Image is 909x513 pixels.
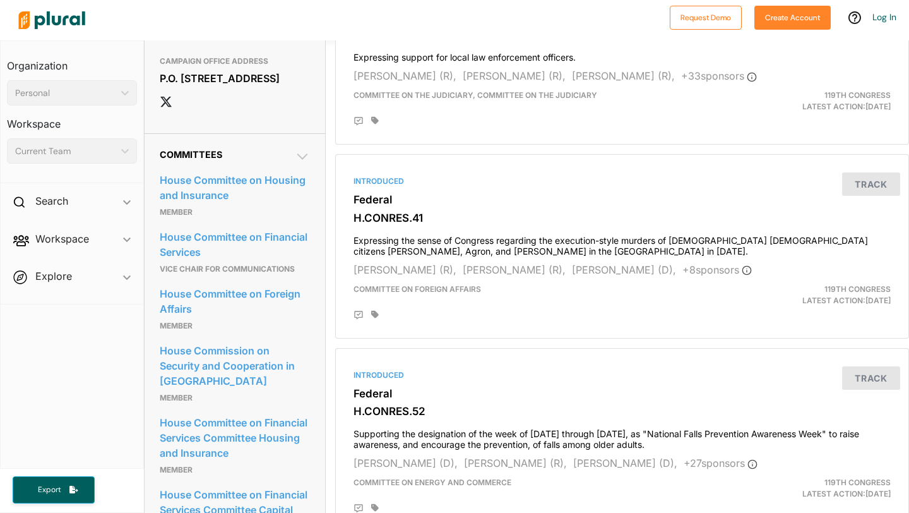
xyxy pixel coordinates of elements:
span: 119th Congress [824,478,891,487]
h3: Federal [353,193,891,206]
span: [PERSON_NAME] (R), [572,69,675,82]
span: + 33 sponsor s [681,69,757,82]
h4: Supporting the designation of the week of [DATE] through [DATE], as "National Falls Prevention Aw... [353,423,891,450]
span: Committee on Energy and Commerce [353,478,511,487]
h3: Organization [7,47,137,75]
span: + 27 sponsor s [684,457,757,469]
a: House Committee on Financial Services [160,227,310,262]
span: 119th Congress [824,284,891,294]
div: P.O. [STREET_ADDRESS] [160,69,310,88]
div: Add Position Statement [353,116,364,126]
span: [PERSON_NAME] (R), [353,69,456,82]
div: Add tags [371,310,379,319]
a: House Commission on Security and Cooperation in [GEOGRAPHIC_DATA] [160,341,310,390]
button: Create Account [754,6,831,30]
a: House Committee on Financial Services Committee Housing and Insurance [160,413,310,462]
button: Export [13,476,95,504]
div: Latest Action: [DATE] [715,284,900,306]
a: Log In [872,11,896,23]
h3: CAMPAIGN OFFICE ADDRESS [160,54,310,69]
button: Track [842,172,900,196]
span: Committee on the Judiciary, Committee on the Judiciary [353,90,597,100]
span: [PERSON_NAME] (D), [573,457,677,469]
span: Committee on Foreign Affairs [353,284,481,294]
button: Request Demo [670,6,742,30]
div: Add tags [371,504,379,512]
a: House Committee on Housing and Insurance [160,171,310,205]
h4: Expressing the sense of Congress regarding the execution-style murders of [DEMOGRAPHIC_DATA] [DEM... [353,229,891,257]
span: [PERSON_NAME] (R), [353,263,456,276]
a: Request Demo [670,10,742,23]
p: Member [160,390,310,406]
p: Member [160,205,310,220]
span: 119th Congress [824,90,891,100]
div: Latest Action: [DATE] [715,477,900,500]
span: + 8 sponsor s [682,263,752,276]
h4: Expressing support for local law enforcement officers. [353,46,891,63]
span: Export [29,485,69,495]
button: Track [842,366,900,390]
span: [PERSON_NAME] (D), [572,263,676,276]
h3: Workspace [7,106,137,133]
div: Introduced [353,370,891,381]
h3: H.CONRES.52 [353,405,891,418]
div: Personal [15,87,116,100]
p: Vice Chair for Communications [160,262,310,277]
p: Member [160,462,310,478]
span: Committees [160,149,222,160]
div: Current Team [15,145,116,158]
h2: Search [35,194,68,208]
a: House Committee on Foreign Affairs [160,284,310,318]
span: [PERSON_NAME] (D), [353,457,458,469]
div: Introduced [353,176,891,187]
h3: Federal [353,387,891,400]
span: [PERSON_NAME] (R), [463,263,566,276]
div: Add Position Statement [353,310,364,320]
span: [PERSON_NAME] (R), [463,69,566,82]
div: Add tags [371,116,379,125]
a: Create Account [754,10,831,23]
h3: H.CONRES.41 [353,212,891,224]
p: Member [160,318,310,334]
span: [PERSON_NAME] (R), [464,457,567,469]
div: Latest Action: [DATE] [715,90,900,112]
